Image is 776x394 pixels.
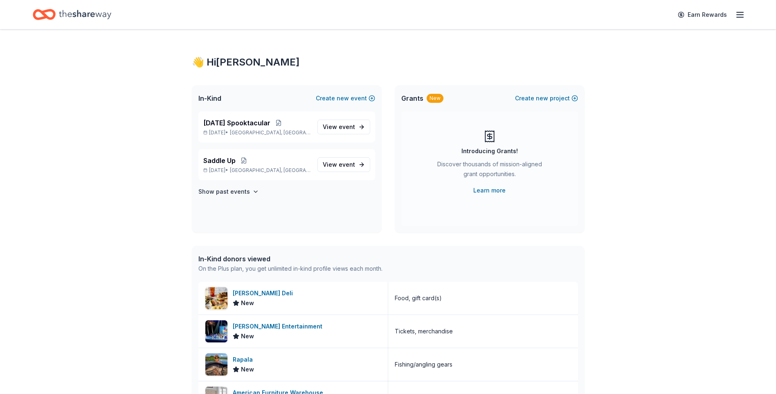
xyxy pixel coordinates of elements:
img: Image for Feld Entertainment [205,320,227,342]
a: View event [317,157,370,172]
button: Createnewproject [515,93,578,103]
p: [DATE] • [203,129,311,136]
div: Fishing/angling gears [395,360,452,369]
a: Home [33,5,111,24]
div: Introducing Grants! [461,146,518,156]
span: new [536,93,548,103]
span: In-Kind [198,93,221,103]
span: New [241,331,254,341]
p: [DATE] • [203,167,311,174]
span: View [323,122,355,132]
span: [DATE] Spooktacular [203,118,270,128]
span: event [339,161,355,168]
div: Food, gift card(s) [395,293,442,303]
a: View event [317,120,370,134]
a: Learn more [473,186,506,195]
div: Rapala [233,355,256,365]
button: Createnewevent [316,93,375,103]
a: Earn Rewards [673,7,732,22]
span: New [241,365,254,374]
div: Tickets, merchandise [395,326,453,336]
button: Show past events [198,187,259,197]
span: new [337,93,349,103]
img: Image for Rapala [205,353,227,376]
div: Discover thousands of mission-aligned grant opportunities. [434,159,545,182]
img: Image for McAlister's Deli [205,287,227,309]
div: [PERSON_NAME] Deli [233,288,296,298]
span: [GEOGRAPHIC_DATA], [GEOGRAPHIC_DATA] [230,167,310,174]
div: In-Kind donors viewed [198,254,382,264]
span: Grants [401,93,423,103]
div: 👋 Hi [PERSON_NAME] [192,56,585,69]
span: New [241,298,254,308]
span: event [339,123,355,130]
h4: Show past events [198,187,250,197]
div: On the Plus plan, you get unlimited in-kind profile views each month. [198,264,382,274]
span: Saddle Up [203,156,236,165]
div: New [427,94,443,103]
div: [PERSON_NAME] Entertainment [233,322,326,331]
span: View [323,160,355,170]
span: [GEOGRAPHIC_DATA], [GEOGRAPHIC_DATA] [230,129,310,136]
